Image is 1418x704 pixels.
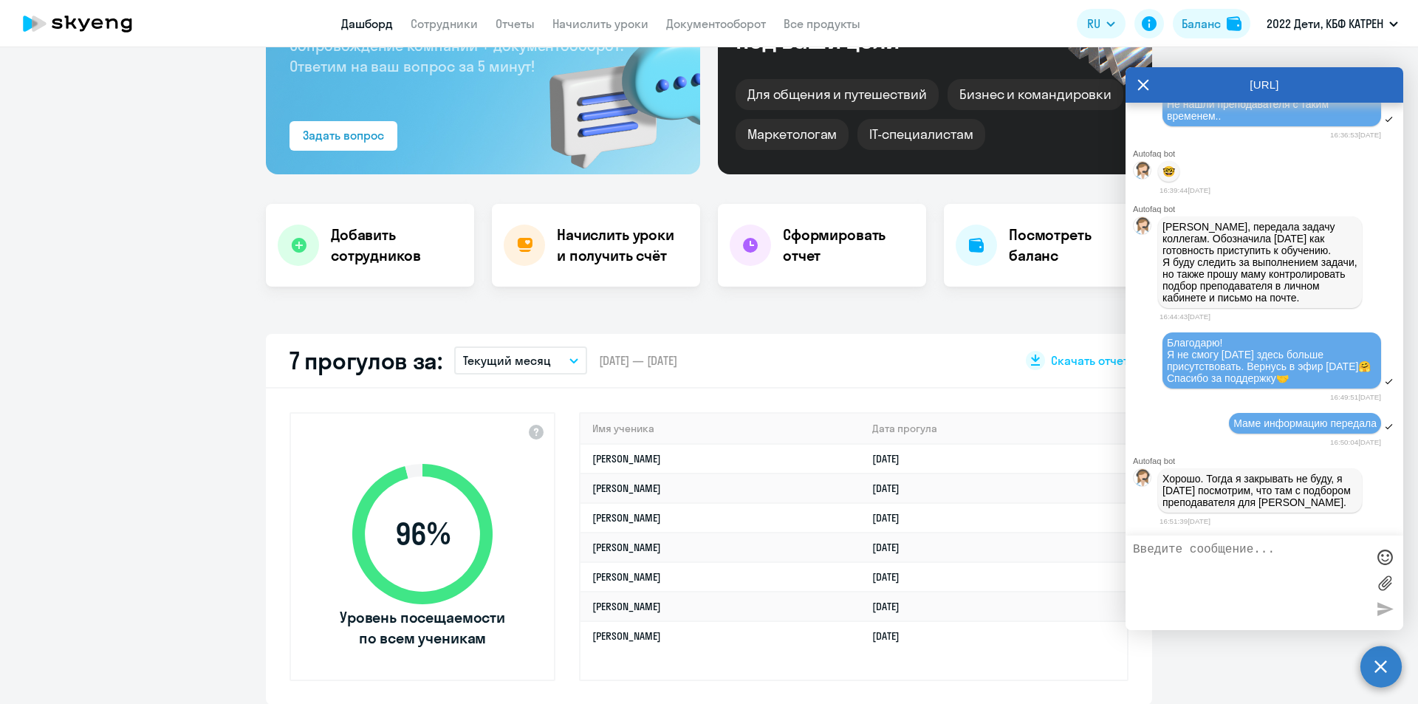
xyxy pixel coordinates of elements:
p: [PERSON_NAME], передала задачу коллегам. Обозначила [DATE] как готовность приступить к обучению. ... [1162,221,1357,304]
div: Autofaq bot [1133,457,1403,465]
span: [DATE] — [DATE] [599,352,677,369]
div: Для общения и путешествий [736,79,939,110]
p: 🤓 [1162,165,1175,177]
h4: Посмотреть баланс [1009,225,1140,266]
time: 16:39:44[DATE] [1160,186,1210,194]
a: [DATE] [872,629,911,643]
a: [PERSON_NAME] [592,600,661,613]
a: [PERSON_NAME] [592,570,661,584]
div: Задать вопрос [303,126,384,144]
button: Задать вопрос [290,121,397,151]
button: RU [1077,9,1126,38]
a: [PERSON_NAME] [592,629,661,643]
img: bot avatar [1134,162,1152,183]
img: bot avatar [1134,217,1152,239]
p: 2022 Дети, КБФ КАТРЕН [1267,15,1383,33]
h2: 7 прогулов за: [290,346,442,375]
a: Все продукты [784,16,860,31]
a: [PERSON_NAME] [592,452,661,465]
th: Имя ученика [580,414,860,444]
p: Текущий месяц [463,352,551,369]
button: Текущий месяц [454,346,587,375]
a: [PERSON_NAME] [592,482,661,495]
button: Балансbalance [1173,9,1250,38]
h4: Сформировать отчет [783,225,914,266]
p: Хорошо. Тогда я закрывать не буду, я [DATE] посмотрим, что там с подбором преподавателя для [PERS... [1162,473,1357,508]
a: Дашборд [341,16,393,31]
span: RU [1087,15,1100,33]
time: 16:51:39[DATE] [1160,517,1210,525]
div: Курсы английского под ваши цели [736,2,988,52]
div: Autofaq bot [1133,205,1403,213]
time: 16:50:04[DATE] [1330,438,1381,446]
time: 16:44:43[DATE] [1160,312,1210,321]
div: Бизнес и командировки [948,79,1123,110]
div: Autofaq bot [1133,149,1403,158]
a: [PERSON_NAME] [592,541,661,554]
a: Начислить уроки [552,16,648,31]
img: balance [1227,16,1241,31]
h4: Добавить сотрудников [331,225,462,266]
a: Документооборот [666,16,766,31]
a: [DATE] [872,541,911,554]
a: [PERSON_NAME] [592,511,661,524]
span: Маме информацию передала [1233,417,1377,429]
a: [DATE] [872,600,911,613]
span: Уровень посещаемости по всем ученикам [338,607,507,649]
a: [DATE] [872,511,911,524]
a: Сотрудники [411,16,478,31]
label: Лимит 10 файлов [1374,572,1396,594]
div: Баланс [1182,15,1221,33]
span: Скачать отчет [1051,352,1128,369]
th: Дата прогула [860,414,1127,444]
time: 16:36:53[DATE] [1330,131,1381,139]
time: 16:49:51[DATE] [1330,393,1381,401]
img: bot avatar [1134,469,1152,491]
div: Маркетологам [736,119,849,150]
button: 2022 Дети, КБФ КАТРЕН [1259,6,1405,41]
a: Отчеты [496,16,535,31]
span: Благодарю! Я не смогу [DATE] здесь больше присутствовать. Вернусь в эфир [DATE]🤗 Спасибо за подде... [1167,337,1371,384]
h4: Начислить уроки и получить счёт [557,225,685,266]
span: 96 % [338,516,507,552]
a: [DATE] [872,482,911,495]
span: Не нашли преподавателя с таким временем.. [1167,98,1332,122]
a: [DATE] [872,452,911,465]
img: bg-img [528,8,700,174]
div: IT-специалистам [857,119,984,150]
a: [DATE] [872,570,911,584]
